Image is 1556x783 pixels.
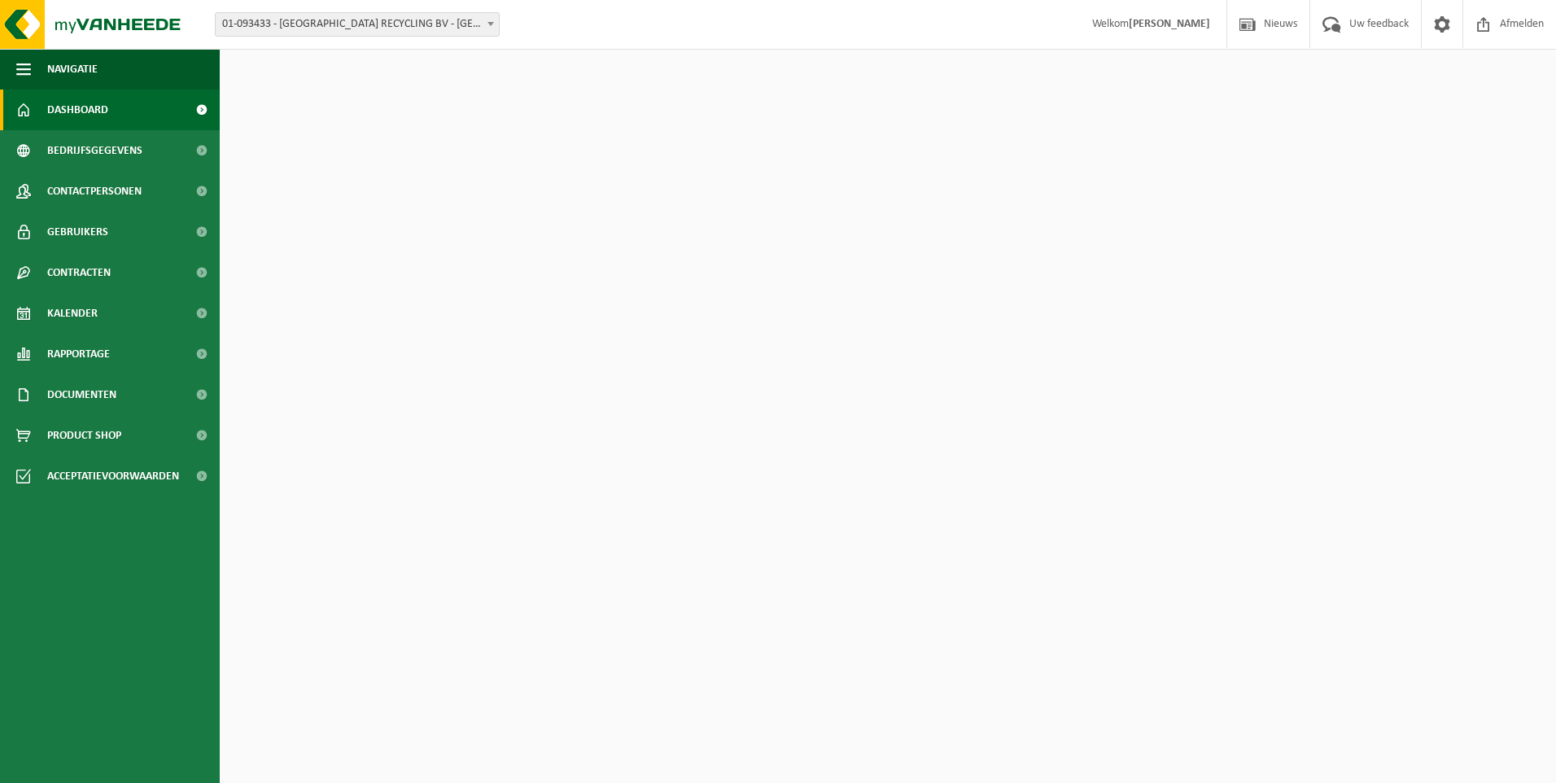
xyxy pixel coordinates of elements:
[47,456,179,496] span: Acceptatievoorwaarden
[47,212,108,252] span: Gebruikers
[47,334,110,374] span: Rapportage
[47,171,142,212] span: Contactpersonen
[47,374,116,415] span: Documenten
[47,252,111,293] span: Contracten
[47,130,142,171] span: Bedrijfsgegevens
[1129,18,1210,30] strong: [PERSON_NAME]
[215,12,500,37] span: 01-093433 - KEMPENAARS RECYCLING BV - ROOSENDAAL
[47,49,98,90] span: Navigatie
[216,13,499,36] span: 01-093433 - KEMPENAARS RECYCLING BV - ROOSENDAAL
[47,293,98,334] span: Kalender
[47,90,108,130] span: Dashboard
[47,415,121,456] span: Product Shop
